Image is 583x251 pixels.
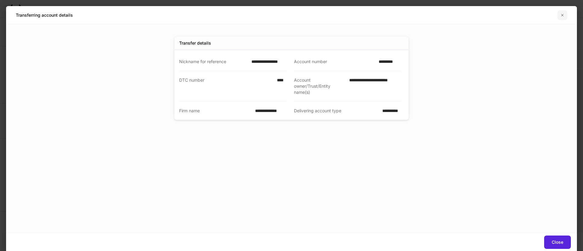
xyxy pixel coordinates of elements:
[552,239,563,245] div: Close
[544,236,571,249] button: Close
[179,40,211,46] div: Transfer details
[179,59,248,65] div: Nickname for reference
[179,108,251,114] div: Firm name
[294,77,346,95] div: Account owner/Trust/Entity name(s)
[179,77,273,95] div: DTC number
[294,59,375,65] div: Account number
[294,108,379,114] div: Delivering account type
[16,12,73,18] h5: Transferring account details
